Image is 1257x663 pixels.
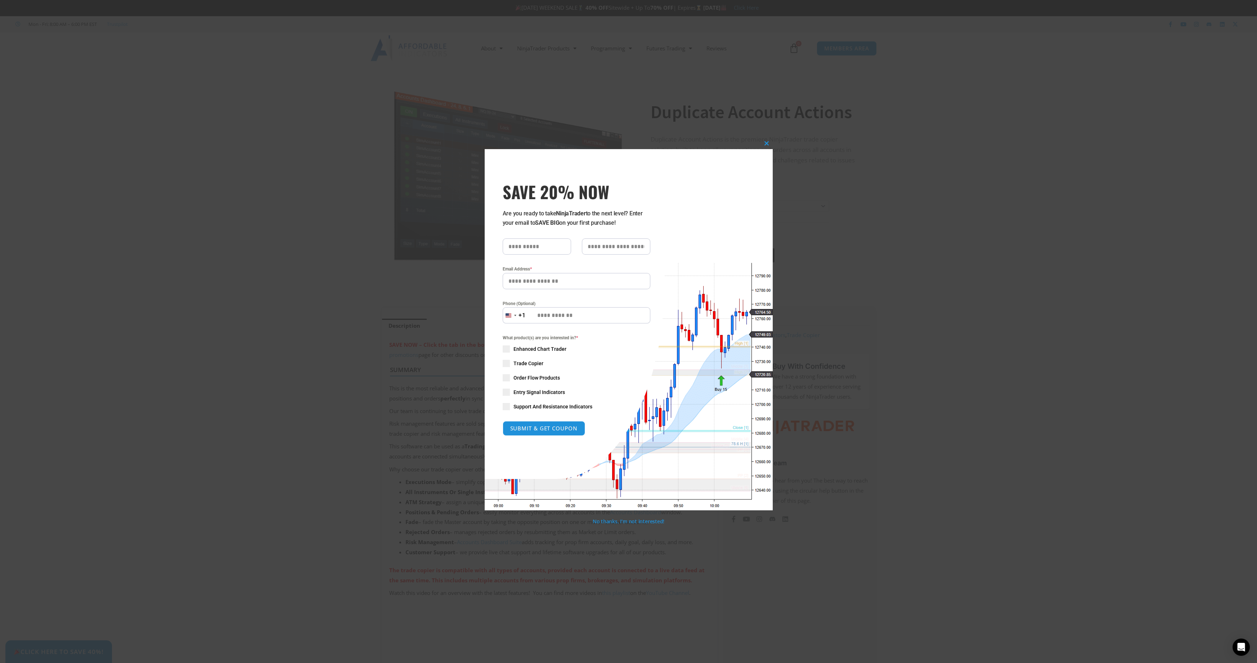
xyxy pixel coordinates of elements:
[503,209,650,228] p: Are you ready to take to the next level? Enter your email to on your first purchase!
[513,374,560,381] span: Order Flow Products
[503,421,585,436] button: SUBMIT & GET COUPON
[503,374,650,381] label: Order Flow Products
[593,518,664,525] a: No thanks, I’m not interested!
[556,210,585,217] strong: NinjaTrader
[503,389,650,396] label: Entry Signal Indicators
[503,182,650,202] span: SAVE 20% NOW
[1233,639,1250,656] div: Open Intercom Messenger
[503,403,650,410] label: Support And Resistance Indicators
[513,360,543,367] span: Trade Copier
[513,403,592,410] span: Support And Resistance Indicators
[503,345,650,353] label: Enhanced Chart Trader
[513,389,565,396] span: Entry Signal Indicators
[518,311,526,320] div: +1
[503,307,526,323] button: Selected country
[503,265,650,273] label: Email Address
[503,300,650,307] label: Phone (Optional)
[503,360,650,367] label: Trade Copier
[503,334,650,341] span: What product(s) are you interested in?
[513,345,566,353] span: Enhanced Chart Trader
[535,219,559,226] strong: SAVE BIG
